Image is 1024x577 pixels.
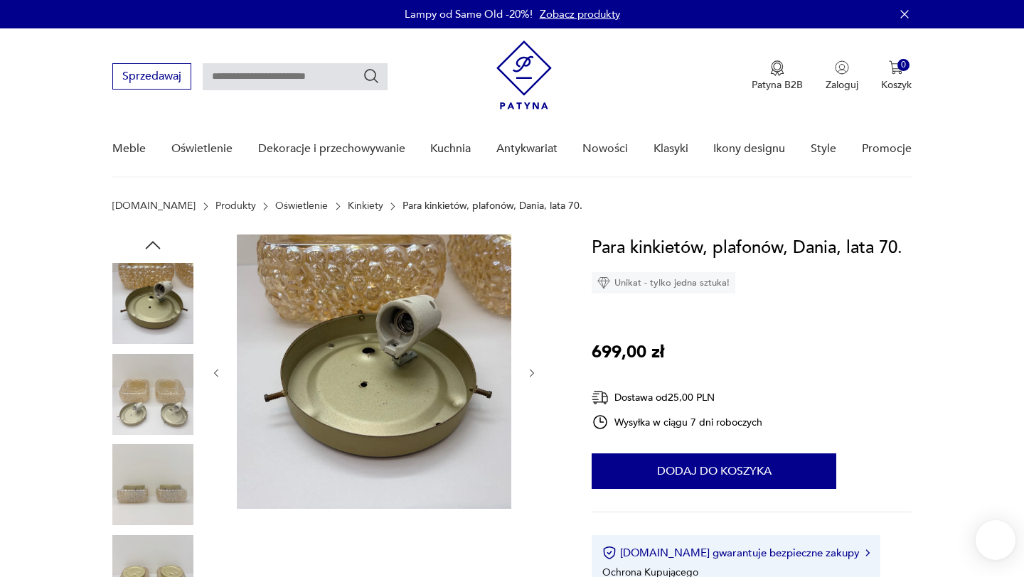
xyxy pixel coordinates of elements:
[592,414,762,431] div: Wysyłka w ciągu 7 dni roboczych
[112,63,191,90] button: Sprzedawaj
[602,546,869,560] button: [DOMAIN_NAME] gwarantuje bezpieczne zakupy
[540,7,620,21] a: Zobacz produkty
[752,78,803,92] p: Patyna B2B
[752,60,803,92] a: Ikona medaluPatyna B2B
[865,549,870,556] img: Ikona strzałki w prawo
[363,68,380,85] button: Szukaj
[713,122,785,176] a: Ikony designu
[976,520,1015,560] iframe: Smartsupp widget button
[826,60,858,92] button: Zaloguj
[597,276,610,289] img: Ikona diamentu
[881,78,912,92] p: Koszyk
[496,122,558,176] a: Antykwariat
[770,60,784,76] img: Ikona medalu
[112,263,193,344] img: Zdjęcie produktu Para kinkietów, plafonów, Dania, lata 70.
[889,60,903,75] img: Ikona koszyka
[897,59,910,71] div: 0
[835,60,849,75] img: Ikonka użytkownika
[592,339,664,366] p: 699,00 zł
[215,200,256,212] a: Produkty
[654,122,688,176] a: Klasyki
[258,122,405,176] a: Dekoracje i przechowywanie
[112,72,191,82] a: Sprzedawaj
[752,60,803,92] button: Patyna B2B
[592,389,609,406] img: Ikona dostawy
[592,453,836,489] button: Dodaj do koszyka
[430,122,471,176] a: Kuchnia
[592,272,735,293] div: Unikat - tylko jedna sztuka!
[811,122,836,176] a: Style
[592,389,762,406] div: Dostawa od 25,00 PLN
[348,200,383,212] a: Kinkiety
[582,122,628,176] a: Nowości
[112,122,146,176] a: Meble
[405,7,533,21] p: Lampy od Same Old -20%!
[112,354,193,435] img: Zdjęcie produktu Para kinkietów, plafonów, Dania, lata 70.
[602,546,617,560] img: Ikona certyfikatu
[275,200,328,212] a: Oświetlenie
[592,234,902,261] h1: Para kinkietów, plafonów, Dania, lata 70.
[237,234,511,509] img: Zdjęcie produktu Para kinkietów, plafonów, Dania, lata 70.
[881,60,912,92] button: 0Koszyk
[112,444,193,525] img: Zdjęcie produktu Para kinkietów, plafonów, Dania, lata 70.
[402,200,582,212] p: Para kinkietów, plafonów, Dania, lata 70.
[112,200,196,212] a: [DOMAIN_NAME]
[826,78,858,92] p: Zaloguj
[496,41,552,109] img: Patyna - sklep z meblami i dekoracjami vintage
[862,122,912,176] a: Promocje
[171,122,233,176] a: Oświetlenie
